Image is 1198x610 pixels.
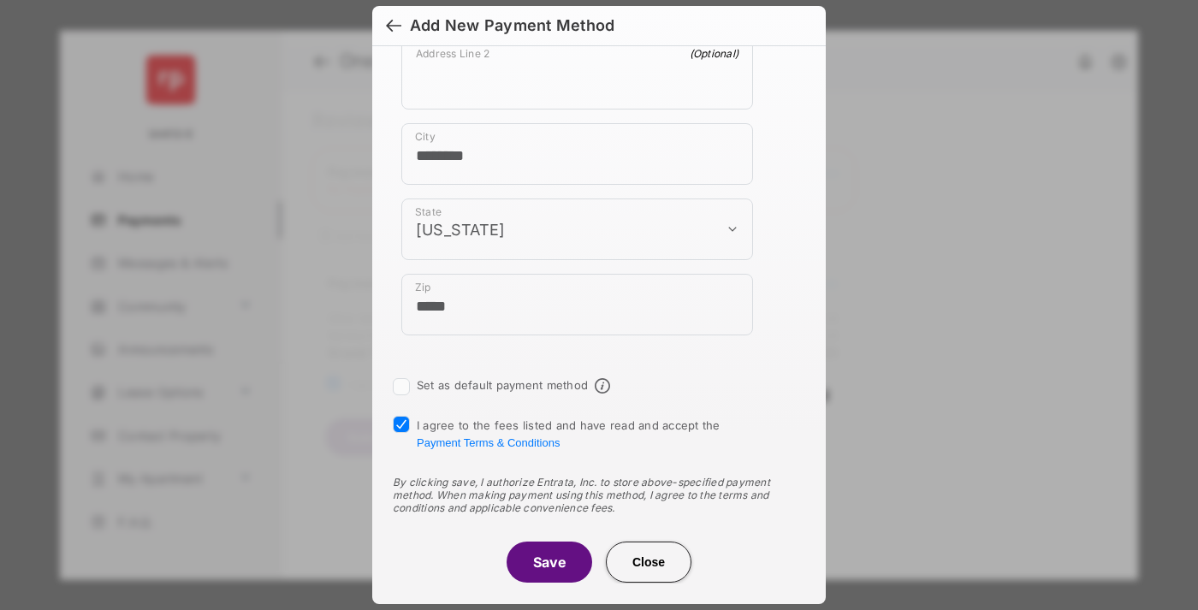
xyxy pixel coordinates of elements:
button: Close [606,542,691,583]
div: By clicking save, I authorize Entrata, Inc. to store above-specified payment method. When making ... [393,476,805,514]
span: Default payment method info [595,378,610,394]
div: payment_method_screening[postal_addresses][postalCode] [401,274,753,335]
button: Save [507,542,592,583]
span: I agree to the fees listed and have read and accept the [417,418,721,449]
div: payment_method_screening[postal_addresses][addressLine2] [401,39,753,110]
div: payment_method_screening[postal_addresses][administrativeArea] [401,198,753,260]
div: payment_method_screening[postal_addresses][locality] [401,123,753,185]
button: I agree to the fees listed and have read and accept the [417,436,560,449]
div: Add New Payment Method [410,16,614,35]
label: Set as default payment method [417,378,588,392]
